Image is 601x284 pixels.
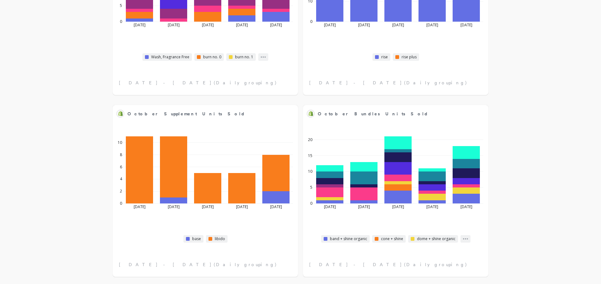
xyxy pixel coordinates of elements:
[404,80,467,86] span: (Daily grouping)
[192,236,201,241] span: base
[214,80,277,86] span: (Daily grouping)
[127,109,274,118] span: October Supplement Units Sold
[402,55,417,60] span: rise plus
[318,111,429,117] span: October Bundles Units Sold
[381,55,388,60] span: rise
[119,261,212,268] span: [DATE] - [DATE]
[235,55,253,60] span: burn no. 1
[330,236,367,241] span: band + shine organic
[214,261,277,268] span: (Daily grouping)
[318,109,465,118] span: October Bundles Units Sold
[215,236,225,241] span: libido
[127,111,245,117] span: October Supplement Units Sold
[151,55,189,60] span: Wash, Fragrance Free
[404,261,467,268] span: (Daily grouping)
[417,236,455,241] span: dome + shine organic
[119,80,212,86] span: [DATE] - [DATE]
[309,261,402,268] span: [DATE] - [DATE]
[203,55,221,60] span: burn no. 0
[309,80,402,86] span: [DATE] - [DATE]
[381,236,403,241] span: cone + shine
